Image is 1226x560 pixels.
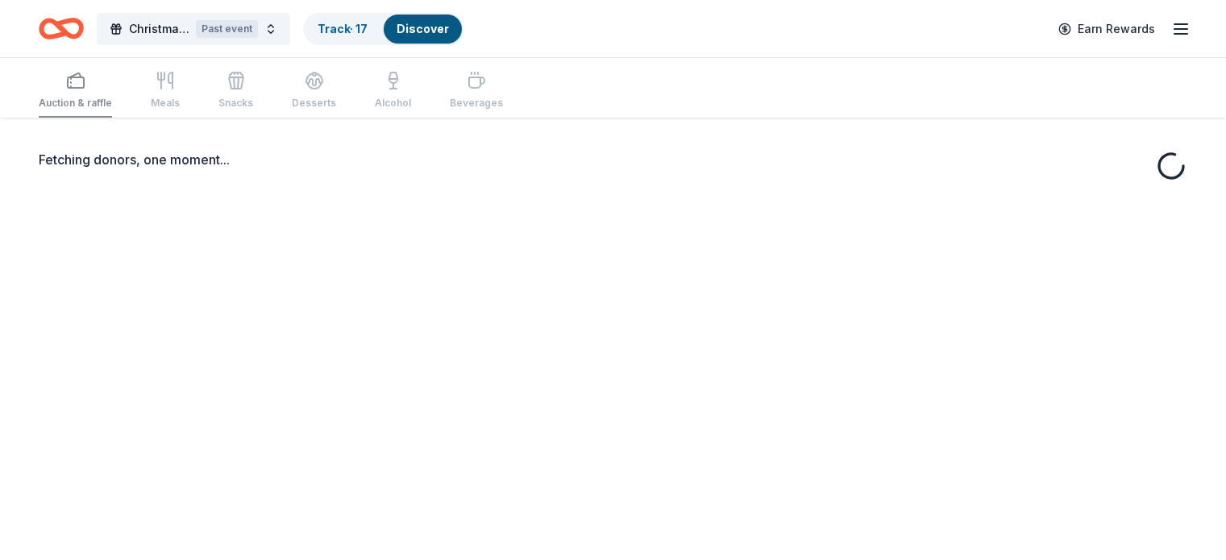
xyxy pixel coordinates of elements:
button: Christmas Silent AuctionPast event [97,13,290,45]
a: Discover [397,22,449,35]
a: Earn Rewards [1049,15,1165,44]
div: Past event [196,20,258,38]
a: Home [39,10,84,48]
div: Fetching donors, one moment... [39,150,1187,169]
a: Track· 17 [318,22,368,35]
button: Track· 17Discover [303,13,463,45]
span: Christmas Silent Auction [129,19,189,39]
